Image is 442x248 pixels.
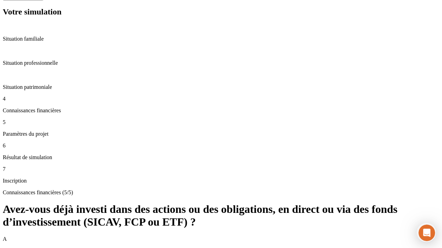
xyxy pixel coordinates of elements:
p: 6 [3,143,439,149]
p: 4 [3,96,439,102]
p: Résultat de simulation [3,154,439,161]
p: Inscription [3,178,439,184]
p: Paramètres du projet [3,131,439,137]
p: Situation familiale [3,36,439,42]
p: Situation professionnelle [3,60,439,66]
p: 7 [3,166,439,172]
iframe: Intercom live chat [419,225,435,241]
h2: Votre simulation [3,7,439,17]
p: Situation patrimoniale [3,84,439,90]
h1: Avez-vous déjà investi dans des actions ou des obligations, en direct ou via des fonds d’investis... [3,203,439,228]
p: 5 [3,119,439,125]
p: Connaissances financières (5/5) [3,189,439,196]
iframe: Intercom live chat discovery launcher [417,223,436,242]
p: A [3,236,439,242]
p: Connaissances financières [3,107,439,114]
